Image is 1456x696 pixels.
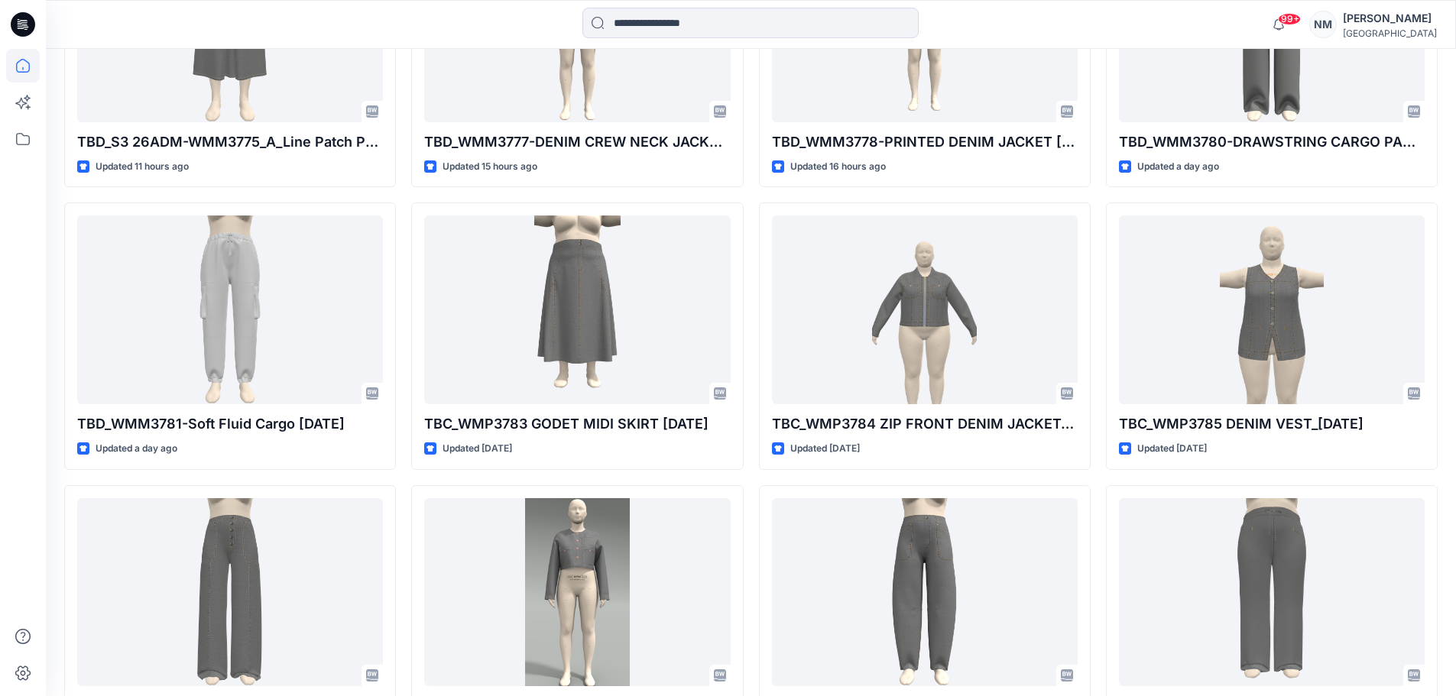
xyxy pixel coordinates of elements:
a: TBC_WMP3784 ZIP FRONT DENIM JACKET_9.15.2025 [772,215,1078,404]
p: Updated 15 hours ago [443,159,537,175]
p: TBC_WMP3783 GODET MIDI SKIRT [DATE] [424,413,730,435]
a: TBD_WMM3776_BUTTON FRONT LADY JACKET 9.12.2025 [424,498,730,687]
p: Updated [DATE] [443,441,512,457]
p: Updated a day ago [1137,159,1219,175]
p: Updated a day ago [96,441,177,457]
p: Updated 16 hours ago [790,159,886,175]
p: TBC_WMP3785 DENIM VEST_[DATE] [1119,413,1425,435]
div: [PERSON_NAME] [1343,9,1437,28]
a: TBC_WMP3783 GODET MIDI SKIRT 9.15.2025 [424,215,730,404]
a: TBD_S3 26ADM-WMM3773_Utility Wide Leg Patch Pocket Pant_9.13.2025 [77,498,383,687]
p: Updated [DATE] [1137,441,1207,457]
p: TBD_WMM3778-PRINTED DENIM JACKET [DATE] [772,131,1078,153]
span: 99+ [1278,13,1301,25]
p: Updated 11 hours ago [96,159,189,175]
a: TBC_WMP3761 KNIT DENIM PANT 8.28.25 [1119,498,1425,687]
p: TBD_WMM3780-DRAWSTRING CARGO PANT [DATE] [1119,131,1425,153]
p: TBC_WMP3784 ZIP FRONT DENIM JACKET_[DATE] [772,413,1078,435]
p: Updated [DATE] [790,441,860,457]
a: TBD_WMM3781-Soft Fluid Cargo 9.15.25 [77,215,383,404]
div: NM [1309,11,1337,38]
p: TBD_S3 26ADM-WMM3775_A_Line Patch Pocket Mide Skirt_[DATE] [77,131,383,153]
a: TBD_WMM3774 UTILITY BARREL PATCH POCKET PANT 9.13.2025 [772,498,1078,687]
a: TBC_WMP3785 DENIM VEST_9.15.2025 [1119,215,1425,404]
p: TBD_WMM3777-DENIM CREW NECK JACKET [DATE] [424,131,730,153]
p: TBD_WMM3781-Soft Fluid Cargo [DATE] [77,413,383,435]
div: [GEOGRAPHIC_DATA] [1343,28,1437,39]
